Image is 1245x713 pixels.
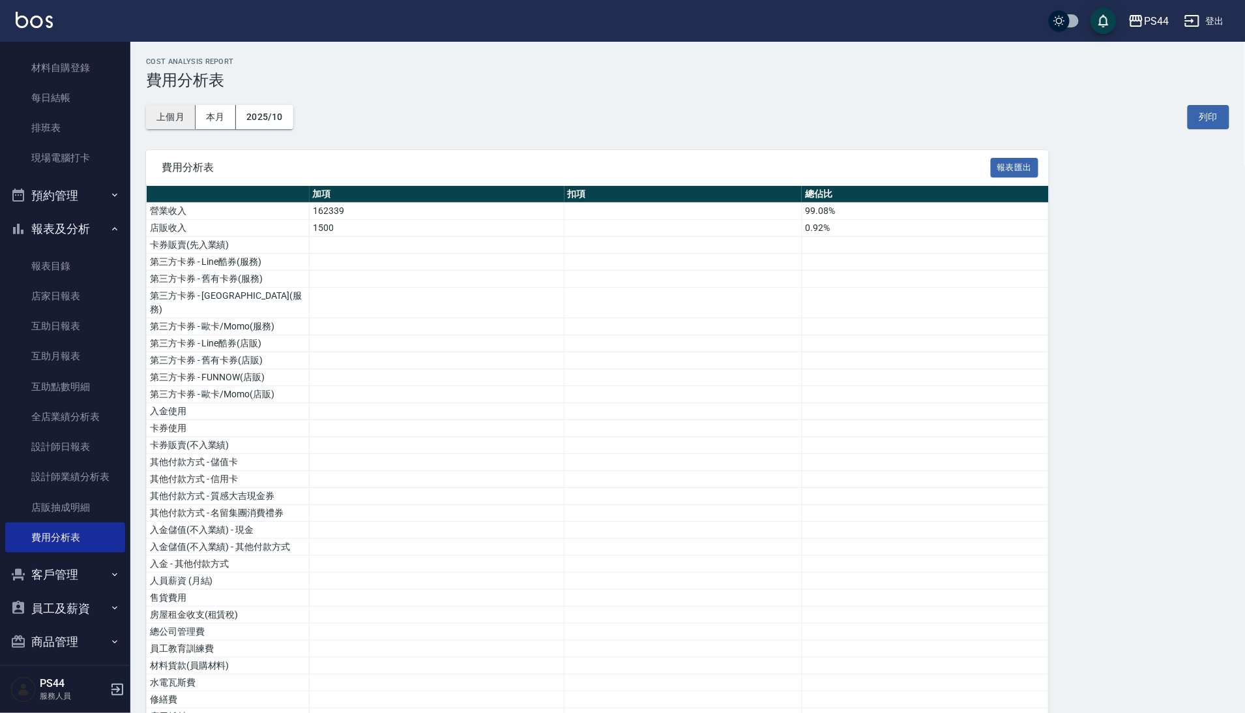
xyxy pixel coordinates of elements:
a: 店販抽成明細 [5,493,125,523]
button: 報表匯出 [991,158,1039,178]
button: 商品管理 [5,625,125,659]
td: 員工教育訓練費 [147,641,310,658]
td: 總公司管理費 [147,624,310,641]
td: 第三方卡券 - 舊有卡券(服務) [147,271,310,288]
th: 加項 [310,186,564,203]
td: 第三方卡券 - FUNNOW(店販) [147,369,310,386]
h5: PS44 [40,677,106,690]
button: 預約管理 [5,179,125,213]
td: 售貨費用 [147,590,310,607]
span: 費用分析表 [162,161,991,174]
td: 99.08% [802,203,1048,220]
th: 扣項 [564,186,802,203]
td: 卡券販賣(不入業績) [147,437,310,454]
button: 列印 [1188,105,1229,129]
img: Logo [16,12,53,28]
a: 排班表 [5,113,125,143]
td: 店販收入 [147,220,310,237]
td: 營業收入 [147,203,310,220]
td: 卡券販賣(先入業績) [147,237,310,254]
button: 員工及薪資 [5,592,125,626]
td: 材料貨款(員購材料) [147,658,310,675]
a: 設計師日報表 [5,432,125,462]
a: 店家日報表 [5,281,125,311]
img: Person [10,676,37,703]
td: 第三方卡券 - [GEOGRAPHIC_DATA](服務) [147,288,310,318]
td: 其他付款方式 - 信用卡 [147,471,310,488]
button: 報表及分析 [5,212,125,246]
td: 入金儲值(不入業績) - 其他付款方式 [147,539,310,556]
td: 第三方卡券 - 歐卡/Momo(店販) [147,386,310,403]
td: 水電瓦斯費 [147,675,310,691]
td: 卡券使用 [147,420,310,437]
a: 互助月報表 [5,341,125,371]
td: 第三方卡券 - 舊有卡券(店販) [147,352,310,369]
a: 互助點數明細 [5,372,125,402]
button: 上個月 [146,105,196,129]
td: 修繕費 [147,691,310,708]
td: 第三方卡券 - Line酷券(服務) [147,254,310,271]
a: 設計師業績分析表 [5,462,125,492]
h2: Cost analysis Report [146,57,1229,66]
a: 材料自購登錄 [5,53,125,83]
td: 第三方卡券 - 歐卡/Momo(服務) [147,318,310,335]
td: 其他付款方式 - 名留集團消費禮券 [147,505,310,522]
td: 人員薪資 (月結) [147,573,310,590]
td: 入金使用 [147,403,310,420]
td: 1500 [310,220,564,237]
td: 入金 - 其他付款方式 [147,556,310,573]
p: 服務人員 [40,690,106,702]
div: PS44 [1144,13,1169,29]
td: 第三方卡券 - Line酷券(店販) [147,335,310,352]
a: 費用分析表 [5,523,125,553]
td: 入金儲值(不入業績) - 現金 [147,522,310,539]
a: 現場電腦打卡 [5,143,125,173]
button: save [1091,8,1117,34]
a: 報表目錄 [5,251,125,281]
th: 總佔比 [802,186,1048,203]
td: 房屋租金收支(租賃稅) [147,607,310,624]
h3: 費用分析表 [146,71,1229,89]
td: 162339 [310,203,564,220]
button: 客戶管理 [5,558,125,592]
td: 其他付款方式 - 儲值卡 [147,454,310,471]
a: 每日結帳 [5,83,125,113]
button: PS44 [1123,8,1174,35]
button: 2025/10 [236,105,293,129]
button: 本月 [196,105,236,129]
a: 互助日報表 [5,311,125,341]
a: 全店業績分析表 [5,402,125,432]
button: 登出 [1179,9,1229,33]
td: 0.92% [802,220,1048,237]
td: 其他付款方式 - 質感大吉現金券 [147,488,310,505]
